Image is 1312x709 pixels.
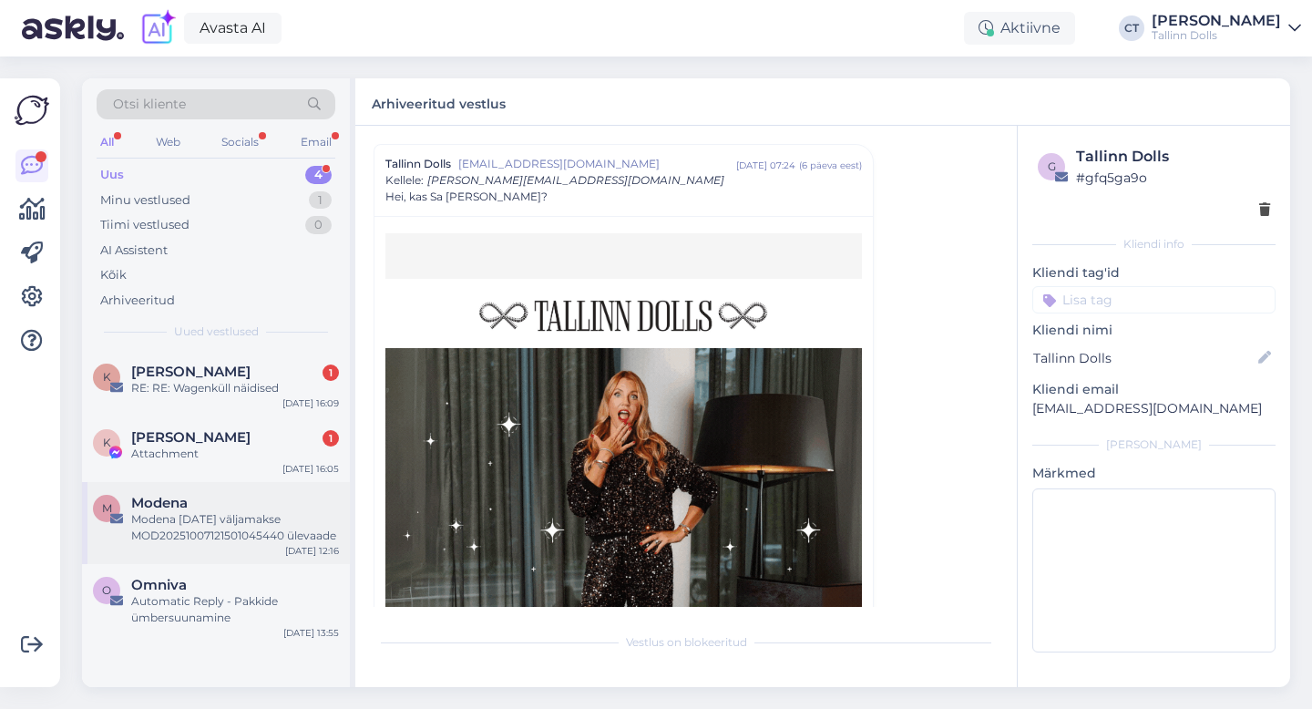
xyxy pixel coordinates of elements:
[385,189,548,205] span: Hei, kas Sa [PERSON_NAME]?
[385,173,424,187] span: Kellele :
[100,241,168,260] div: AI Assistent
[282,396,339,410] div: [DATE] 16:09
[1076,146,1270,168] div: Tallinn Dolls
[1076,168,1270,188] div: # gfq5ga9o
[285,544,339,558] div: [DATE] 12:16
[100,266,127,284] div: Kõik
[218,130,262,154] div: Socials
[323,430,339,447] div: 1
[1152,14,1281,28] div: [PERSON_NAME]
[131,429,251,446] span: Kerli Veri
[138,9,177,47] img: explore-ai
[184,13,282,44] a: Avasta AI
[736,159,795,172] div: [DATE] 07:24
[1032,321,1276,340] p: Kliendi nimi
[103,436,111,449] span: K
[100,191,190,210] div: Minu vestlused
[131,495,188,511] span: Modena
[131,577,187,593] span: Omniva
[282,462,339,476] div: [DATE] 16:05
[100,292,175,310] div: Arhiveeritud
[15,93,49,128] img: Askly Logo
[131,380,339,396] div: RE: RE: Wagenküll näidised
[385,156,451,172] span: Tallinn Dolls
[131,364,251,380] span: Kaidi Tõnisson
[131,446,339,462] div: Attachment
[1032,437,1276,453] div: [PERSON_NAME]
[305,166,332,184] div: 4
[799,159,862,172] div: ( 6 päeva eest )
[1032,286,1276,313] input: Lisa tag
[964,12,1075,45] div: Aktiivne
[427,173,724,187] span: [PERSON_NAME][EMAIL_ADDRESS][DOMAIN_NAME]
[1032,263,1276,283] p: Kliendi tag'id
[283,626,339,640] div: [DATE] 13:55
[97,130,118,154] div: All
[323,365,339,381] div: 1
[626,634,747,651] span: Vestlus on blokeeritud
[174,324,259,340] span: Uued vestlused
[1152,28,1281,43] div: Tallinn Dolls
[458,156,736,172] span: [EMAIL_ADDRESS][DOMAIN_NAME]
[1152,14,1301,43] a: [PERSON_NAME]Tallinn Dolls
[305,216,332,234] div: 0
[131,511,339,544] div: Modena [DATE] väljamakse MOD20251007121501045440 ülevaade
[1033,348,1255,368] input: Lisa nimi
[113,95,186,114] span: Otsi kliente
[1048,159,1056,173] span: g
[131,593,339,626] div: Automatic Reply - Pakkide ümbersuunamine
[100,166,124,184] div: Uus
[102,501,112,515] span: M
[372,89,506,114] label: Arhiveeritud vestlus
[309,191,332,210] div: 1
[1032,464,1276,483] p: Märkmed
[100,216,190,234] div: Tiimi vestlused
[441,279,805,348] img: logo
[103,370,111,384] span: K
[1032,236,1276,252] div: Kliendi info
[102,583,111,597] span: O
[297,130,335,154] div: Email
[1032,399,1276,418] p: [EMAIL_ADDRESS][DOMAIN_NAME]
[1032,380,1276,399] p: Kliendi email
[152,130,184,154] div: Web
[1119,15,1144,41] div: CT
